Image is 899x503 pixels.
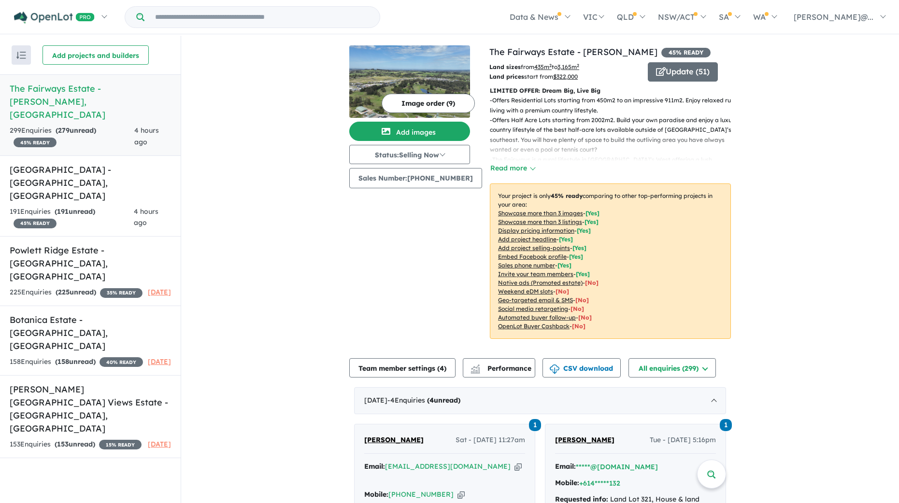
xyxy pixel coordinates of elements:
[56,288,96,296] strong: ( unread)
[498,218,582,225] u: Showcase more than 3 listings
[572,244,586,251] span: [ Yes ]
[529,418,541,431] a: 1
[55,440,95,448] strong: ( unread)
[472,364,531,373] span: Performance
[349,358,456,377] button: Team member settings (4)
[650,434,716,446] span: Tue - [DATE] 5:16pm
[10,163,171,202] h5: [GEOGRAPHIC_DATA] - [GEOGRAPHIC_DATA] , [GEOGRAPHIC_DATA]
[471,367,480,374] img: bar-chart.svg
[498,305,568,312] u: Social media retargeting
[556,288,569,295] span: [No]
[498,236,557,243] u: Add project headline
[514,461,522,472] button: Copy
[489,63,521,70] b: Land sizes
[134,207,158,227] span: 4 hours ago
[557,63,579,70] u: 3,165 m
[557,262,571,269] span: [ Yes ]
[571,305,584,312] span: [No]
[10,313,171,352] h5: Botanica Estate - [GEOGRAPHIC_DATA] , [GEOGRAPHIC_DATA]
[498,288,553,295] u: Weekend eDM slots
[555,434,614,446] a: [PERSON_NAME]
[148,440,171,448] span: [DATE]
[364,462,385,471] strong: Email:
[552,63,579,70] span: to
[498,210,583,217] u: Showcase more than 3 images
[440,364,444,373] span: 4
[387,396,460,405] span: - 4 Enquir ies
[43,45,149,65] button: Add projects and builders
[148,288,171,296] span: [DATE]
[457,489,465,500] button: Copy
[16,52,26,59] img: sort.svg
[498,262,555,269] u: Sales phone number
[58,288,70,296] span: 225
[490,155,739,175] p: - The Fairways is a rural lifestyle in [GEOGRAPHIC_DATA]’s West offering a lush vegetation lifest...
[10,356,143,368] div: 158 Enquir ies
[14,138,57,147] span: 45 % READY
[55,357,96,366] strong: ( unread)
[14,219,57,228] span: 45 % READY
[490,86,731,96] p: LIMITED OFFER: Dream Big, Live Big
[57,207,69,216] span: 191
[388,490,454,499] a: [PHONE_NUMBER]
[490,96,739,115] p: - Offers Residential Lots starting from 450m2 to an impressive 911m2. Enjoy relaxed rural living ...
[661,48,711,57] span: 45 % READY
[10,383,171,435] h5: [PERSON_NAME][GEOGRAPHIC_DATA] Views Estate - [GEOGRAPHIC_DATA] , [GEOGRAPHIC_DATA]
[456,434,525,446] span: Sat - [DATE] 11:27am
[489,73,524,80] b: Land prices
[429,396,434,405] span: 4
[489,46,657,57] a: The Fairways Estate - [PERSON_NAME]
[490,163,535,174] button: Read more
[498,314,576,321] u: Automated buyer follow-up
[349,145,470,164] button: Status:Selling Now
[555,462,576,471] strong: Email:
[58,126,70,135] span: 279
[100,288,143,298] span: 35 % READY
[463,358,535,377] button: Performance
[489,72,641,82] p: start from
[559,236,573,243] span: [ Yes ]
[349,168,482,188] button: Sales Number:[PHONE_NUMBER]
[553,73,578,80] u: $ 322,000
[498,322,570,330] u: OpenLot Buyer Cashback
[55,207,95,216] strong: ( unread)
[100,357,143,367] span: 40 % READY
[585,279,599,286] span: [No]
[148,357,171,366] span: [DATE]
[364,435,424,444] span: [PERSON_NAME]
[555,435,614,444] span: [PERSON_NAME]
[99,440,142,449] span: 15 % READY
[134,126,159,146] span: 4 hours ago
[551,192,583,199] b: 45 % ready
[794,12,873,22] span: [PERSON_NAME]@...
[10,82,171,121] h5: The Fairways Estate - [PERSON_NAME] , [GEOGRAPHIC_DATA]
[354,387,726,414] div: [DATE]
[542,358,621,377] button: CSV download
[364,434,424,446] a: [PERSON_NAME]
[14,12,95,24] img: Openlot PRO Logo White
[578,314,592,321] span: [No]
[498,253,567,260] u: Embed Facebook profile
[720,419,732,431] span: 1
[10,206,134,229] div: 191 Enquir ies
[534,63,552,70] u: 435 m
[585,218,599,225] span: [ Yes ]
[10,125,134,148] div: 299 Enquir ies
[498,227,574,234] u: Display pricing information
[628,358,716,377] button: All enquiries (299)
[349,122,470,141] button: Add images
[529,419,541,431] span: 1
[550,364,559,374] img: download icon
[349,45,470,118] a: The Fairways Estate - Drouin
[10,439,142,450] div: 153 Enquir ies
[549,63,552,68] sup: 2
[10,244,171,283] h5: Powlett Ridge Estate - [GEOGRAPHIC_DATA] , [GEOGRAPHIC_DATA]
[572,322,585,330] span: [No]
[577,63,579,68] sup: 2
[10,287,143,298] div: 225 Enquir ies
[490,115,739,155] p: - Offers Half Acre Lots starting from 2002m2. Build your own paradise and enjoy a luxury country ...
[57,357,69,366] span: 158
[498,244,570,251] u: Add project selling-points
[385,462,511,471] a: [EMAIL_ADDRESS][DOMAIN_NAME]
[585,210,599,217] span: [ Yes ]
